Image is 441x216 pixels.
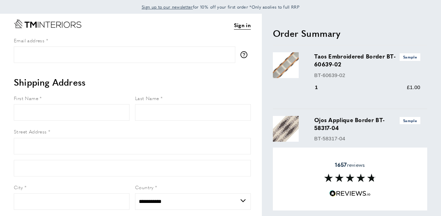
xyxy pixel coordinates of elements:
[14,76,251,88] h2: Shipping Address
[240,51,251,58] button: More information
[14,19,81,28] a: Go to Home page
[324,174,376,182] img: Reviews section
[142,3,193,10] a: Sign up to our newsletter
[14,184,23,191] span: City
[400,117,420,124] span: Sample
[273,27,427,40] h2: Order Summary
[314,52,420,68] h3: Taos Embroidered Border BT-60639-02
[273,52,299,78] img: Taos Embroidered Border BT-60639-02
[335,161,365,168] span: reviews
[329,190,371,197] img: Reviews.io 5 stars
[314,83,328,91] div: 1
[314,134,420,143] p: BT-58317-04
[234,21,251,30] a: Sign in
[314,116,420,132] h3: Ojos Applique Border BT-58317-04
[142,4,299,10] span: for 10% off your first order *Only applies to full RRP
[314,147,328,155] div: 1
[135,184,154,191] span: Country
[335,160,347,168] strong: 1657
[14,37,44,44] span: Email address
[14,95,38,101] span: First Name
[314,71,420,79] p: BT-60639-02
[407,84,420,90] span: £1.00
[400,53,420,61] span: Sample
[135,95,159,101] span: Last Name
[14,128,47,135] span: Street Address
[273,116,299,142] img: Ojos Applique Border BT-58317-04
[142,4,193,10] span: Sign up to our newsletter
